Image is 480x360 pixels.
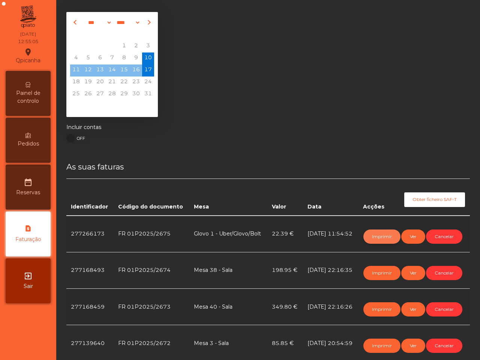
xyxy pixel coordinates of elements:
div: We [94,28,106,40]
div: Friday, August 29, 2025 [118,88,130,100]
div: Thursday, August 14, 2025 [106,64,118,76]
div: Sunday, August 24, 2025 [142,76,154,88]
span: 7 [106,52,118,64]
td: 198.95 € [267,252,303,288]
button: Imprimir [363,302,400,316]
button: Ver [401,302,425,316]
span: 19 [82,76,94,88]
td: FR 01P2025/2673 [114,289,189,325]
td: 349.80 € [267,289,303,325]
span: 11 [70,64,82,76]
span: 6 [94,52,106,64]
span: 31 [142,88,154,100]
th: Data [303,179,358,216]
img: qpiato [19,4,37,30]
td: 277168459 [66,289,114,325]
td: Mesa 38 - Sala [189,252,267,288]
div: Tuesday, August 5, 2025 [82,52,94,64]
th: Código do documento [114,179,189,216]
span: 23 [130,76,142,88]
button: Imprimir [363,229,400,244]
td: [DATE] 22:16:26 [303,289,358,325]
td: FR 01P2025/2674 [114,252,189,288]
td: [DATE] 11:54:52 [303,216,358,252]
span: 17 [142,64,154,76]
i: location_on [24,48,33,57]
span: 29 [118,88,130,100]
div: Sunday, September 7, 2025 [142,100,154,112]
span: Reservas [16,189,40,196]
span: 5 [82,52,94,64]
span: 8 [118,52,130,64]
div: Friday, September 5, 2025 [118,100,130,112]
span: 21 [106,76,118,88]
span: Painel de controlo [7,89,49,105]
div: Wednesday, August 20, 2025 [94,76,106,88]
td: 277266173 [66,216,114,252]
th: Identificador [66,179,114,216]
div: Su [142,28,154,40]
div: Tuesday, August 19, 2025 [82,76,94,88]
button: Imprimir [363,266,400,280]
span: 14 [106,64,118,76]
button: Cancelar [426,229,462,244]
div: Thursday, September 4, 2025 [106,100,118,112]
div: Sunday, August 17, 2025 [142,64,154,76]
div: Tuesday, July 29, 2025 [82,40,94,52]
span: 28 [106,88,118,100]
div: Monday, August 4, 2025 [70,52,82,64]
i: request_page [24,225,33,234]
div: Fr [118,28,130,40]
td: 277168493 [66,252,114,288]
span: Faturação [15,235,41,243]
span: 16 [130,64,142,76]
div: Sunday, August 3, 2025 [142,40,154,52]
button: Obter ficheiro SAF-T [404,192,465,207]
button: Ver [401,339,425,353]
div: Tuesday, August 26, 2025 [82,88,94,100]
td: [DATE] 22:16:35 [303,252,358,288]
span: 13 [94,64,106,76]
td: 22.39 € [267,216,303,252]
div: Saturday, August 16, 2025 [130,64,142,76]
div: Sa [130,28,142,40]
span: 3 [142,40,154,52]
div: Wednesday, August 6, 2025 [94,52,106,64]
button: Previous month [72,16,80,28]
span: 18 [70,76,82,88]
span: 10 [142,52,154,64]
span: 4 [70,52,82,64]
h4: As suas faturas [66,161,470,172]
select: Select month [84,17,112,28]
div: [DATE] [20,31,36,37]
div: Saturday, September 6, 2025 [130,100,142,112]
button: Ver [401,266,425,280]
span: 20 [94,76,106,88]
div: Saturday, August 2, 2025 [130,40,142,52]
span: 24 [142,76,154,88]
span: 26 [82,88,94,100]
div: Sunday, August 31, 2025 [142,88,154,100]
div: Tuesday, August 12, 2025 [82,64,94,76]
div: Saturday, August 9, 2025 [130,52,142,64]
div: Friday, August 8, 2025 [118,52,130,64]
span: 27 [94,88,106,100]
span: 1 [118,40,130,52]
button: Next month [144,16,153,28]
i: exit_to_app [24,271,33,280]
span: 12 [82,64,94,76]
div: Mo [70,28,82,40]
div: Monday, July 28, 2025 [70,40,82,52]
span: 25 [70,88,82,100]
div: Monday, August 25, 2025 [70,88,82,100]
div: Friday, August 1, 2025 [118,40,130,52]
div: Friday, August 22, 2025 [118,76,130,88]
i: date_range [24,178,33,187]
span: 22 [118,76,130,88]
span: 9 [130,52,142,64]
div: Thursday, August 7, 2025 [106,52,118,64]
div: Monday, August 11, 2025 [70,64,82,76]
div: Saturday, August 23, 2025 [130,76,142,88]
div: Tuesday, September 2, 2025 [82,100,94,112]
div: Th [106,28,118,40]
